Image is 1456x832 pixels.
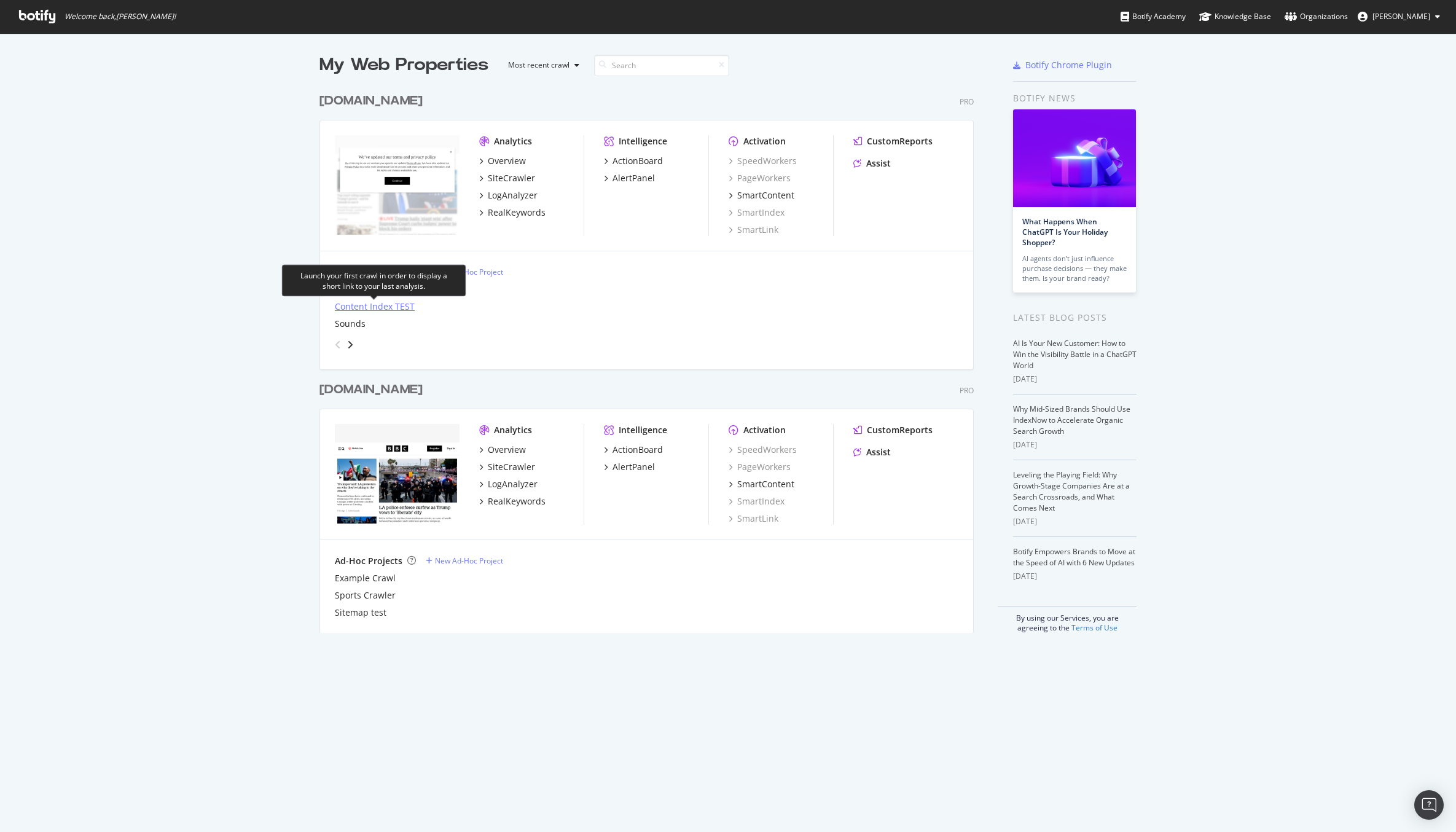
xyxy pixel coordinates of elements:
[604,172,655,184] a: AlertPanel
[1013,571,1137,582] div: [DATE]
[853,424,933,436] a: CustomReports
[998,606,1137,633] div: By using our Services, you are agreeing to the
[319,381,428,399] a: [DOMAIN_NAME]
[335,589,396,602] a: Sports Crawler
[494,424,532,436] div: Analytics
[479,444,526,456] a: Overview
[729,478,794,490] a: SmartContent
[435,555,503,566] div: New Ad-Hoc Project
[1022,254,1127,283] div: AI agents don’t just influence purchase decisions — they make them. Is your brand ready?
[1372,11,1430,22] span: Richard Nazarewicz
[488,155,526,167] div: Overview
[488,444,526,456] div: Overview
[613,444,663,456] div: ActionBoard
[604,461,655,473] a: AlertPanel
[729,444,797,456] a: SpeedWorkers
[494,135,532,147] div: Analytics
[426,555,503,566] a: New Ad-Hoc Project
[613,461,655,473] div: AlertPanel
[729,206,785,219] a: SmartIndex
[737,189,794,202] div: SmartContent
[960,96,974,107] div: Pro
[335,300,415,313] a: Content Index TEST
[335,318,366,330] a: Sounds
[1348,7,1450,26] button: [PERSON_NAME]
[488,461,535,473] div: SiteCrawler
[729,461,791,473] a: PageWorkers
[1013,546,1135,568] a: Botify Empowers Brands to Move at the Speed of AI with 6 New Updates
[319,77,984,633] div: grid
[335,135,460,235] img: www.bbc.com
[853,446,891,458] a: Assist
[479,189,538,202] a: LogAnalyzer
[604,444,663,456] a: ActionBoard
[488,189,538,202] div: LogAnalyzer
[613,172,655,184] div: AlertPanel
[613,155,663,167] div: ActionBoard
[1022,216,1108,248] a: What Happens When ChatGPT Is Your Holiday Shopper?
[1025,59,1112,71] div: Botify Chrome Plugin
[335,606,386,619] a: Sitemap test
[1013,439,1137,450] div: [DATE]
[319,381,423,399] div: [DOMAIN_NAME]
[853,135,933,147] a: CustomReports
[1013,109,1136,207] img: What Happens When ChatGPT Is Your Holiday Shopper?
[488,206,546,219] div: RealKeywords
[729,512,778,525] a: SmartLink
[335,572,396,584] a: Example Crawl
[737,478,794,490] div: SmartContent
[319,92,423,110] div: [DOMAIN_NAME]
[435,267,503,277] div: New Ad-Hoc Project
[729,495,785,508] a: SmartIndex
[729,155,797,167] a: SpeedWorkers
[743,424,786,436] div: Activation
[1013,311,1137,324] div: Latest Blog Posts
[1414,790,1444,820] div: Open Intercom Messenger
[867,424,933,436] div: CustomReports
[1199,10,1271,23] div: Knowledge Base
[1013,469,1130,513] a: Leveling the Playing Field: Why Growth-Stage Companies Are at a Search Crossroads, and What Comes...
[729,172,791,184] a: PageWorkers
[1013,92,1137,105] div: Botify news
[319,92,428,110] a: [DOMAIN_NAME]
[1013,338,1137,371] a: AI Is Your New Customer: How to Win the Visibility Battle in a ChatGPT World
[335,424,460,524] img: www.bbc.co.uk
[867,135,933,147] div: CustomReports
[1013,374,1137,385] div: [DATE]
[1013,404,1130,436] a: Why Mid-Sized Brands Should Use IndexNow to Accelerate Organic Search Growth
[479,155,526,167] a: Overview
[729,189,794,202] a: SmartContent
[1121,10,1186,23] div: Botify Academy
[508,61,569,69] div: Most recent crawl
[619,424,667,436] div: Intelligence
[346,339,354,351] div: angle-right
[853,157,891,170] a: Assist
[619,135,667,147] div: Intelligence
[292,270,456,291] div: Launch your first crawl in order to display a short link to your last analysis.
[488,478,538,490] div: LogAnalyzer
[498,55,584,75] button: Most recent crawl
[479,206,546,219] a: RealKeywords
[330,335,346,355] div: angle-left
[594,55,729,76] input: Search
[960,385,974,396] div: Pro
[866,446,891,458] div: Assist
[488,495,546,508] div: RealKeywords
[335,555,402,567] div: Ad-Hoc Projects
[1285,10,1348,23] div: Organizations
[479,461,535,473] a: SiteCrawler
[488,172,535,184] div: SiteCrawler
[866,157,891,170] div: Assist
[729,224,778,236] div: SmartLink
[479,495,546,508] a: RealKeywords
[743,135,786,147] div: Activation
